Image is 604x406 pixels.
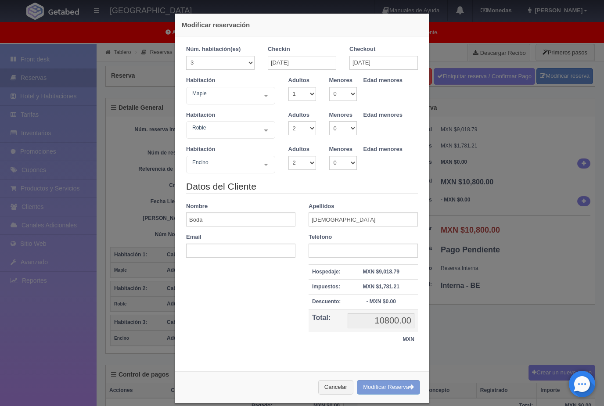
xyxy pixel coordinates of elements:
[190,89,257,98] span: Maple
[186,233,201,241] label: Email
[309,309,344,332] th: Total:
[190,158,257,167] span: Encino
[268,45,290,54] label: Checkin
[329,111,352,119] label: Menores
[309,202,334,211] label: Apellidos
[309,295,344,309] th: Descuento:
[186,76,215,85] label: Habitación
[329,145,352,154] label: Menores
[182,20,422,29] h4: Modificar reservación
[363,284,399,290] strong: MXN $1,781.21
[309,279,344,294] th: Impuestos:
[329,76,352,85] label: Menores
[186,202,208,211] label: Nombre
[363,76,403,85] label: Edad menores
[403,336,414,342] strong: MXN
[288,145,309,154] label: Adultos
[186,111,215,119] label: Habitación
[366,298,395,305] strong: - MXN $0.00
[363,269,399,275] strong: MXN $9,018.79
[288,76,309,85] label: Adultos
[190,123,195,137] input: Seleccionar hab.
[190,158,195,172] input: Seleccionar hab.
[309,264,344,279] th: Hospedaje:
[349,56,418,70] input: DD-MM-AAAA
[363,111,403,119] label: Edad menores
[309,233,332,241] label: Teléfono
[288,111,309,119] label: Adultos
[186,145,215,154] label: Habitación
[268,56,336,70] input: DD-MM-AAAA
[318,380,353,395] button: Cancelar
[186,45,241,54] label: Núm. habitación(es)
[190,89,195,103] input: Seleccionar hab.
[190,123,257,132] span: Roble
[186,180,418,194] legend: Datos del Cliente
[349,45,375,54] label: Checkout
[363,145,403,154] label: Edad menores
